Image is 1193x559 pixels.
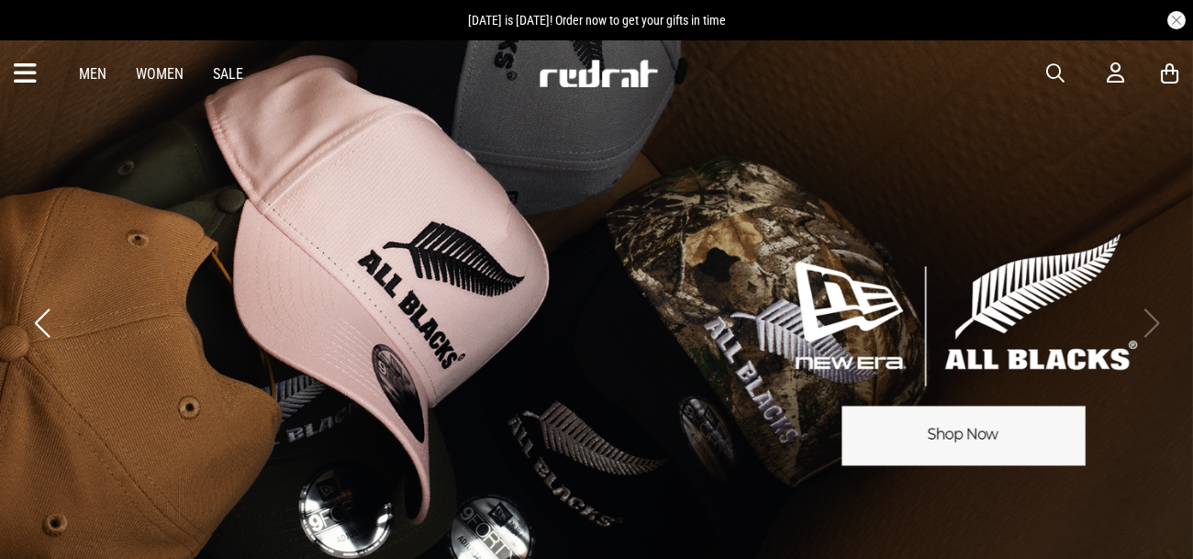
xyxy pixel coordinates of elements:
[468,13,726,28] span: [DATE] is [DATE]! Order now to get your gifts in time
[1139,303,1164,343] button: Next slide
[136,65,184,83] a: Women
[29,303,54,343] button: Previous slide
[213,65,243,83] a: Sale
[79,65,106,83] a: Men
[15,7,70,62] button: Open LiveChat chat widget
[538,60,659,87] img: Redrat logo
